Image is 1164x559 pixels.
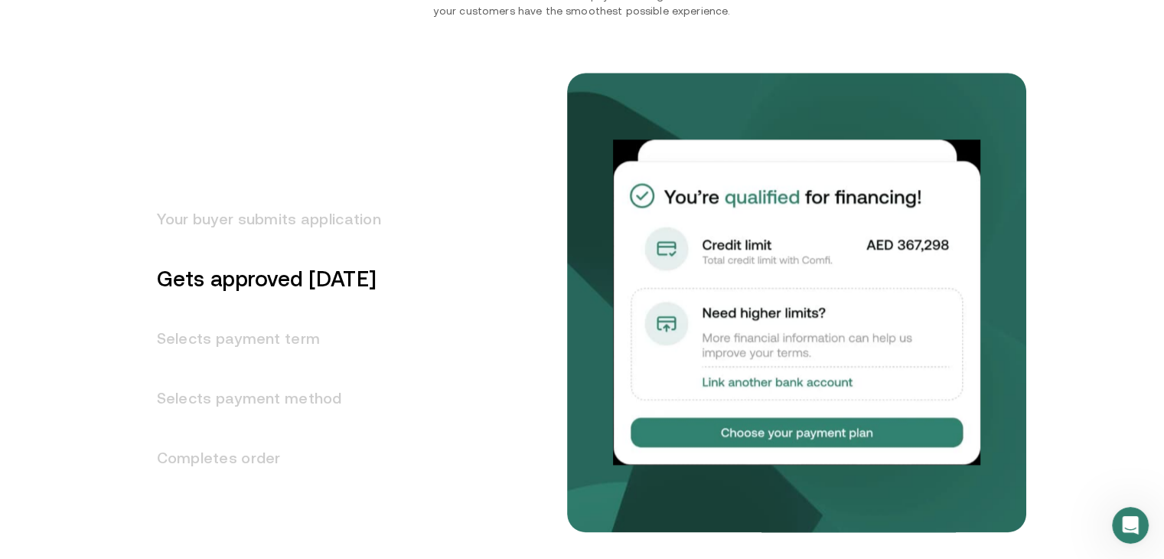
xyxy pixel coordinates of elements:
[139,428,381,488] h3: Completes order
[1112,507,1149,544] iframe: Intercom live chat
[139,368,381,428] h3: Selects payment method
[139,249,381,309] h3: Gets approved [DATE]
[139,309,381,368] h3: Selects payment term
[613,139,980,465] img: Gets approved in 1 day
[139,189,381,249] h3: Your buyer submits application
